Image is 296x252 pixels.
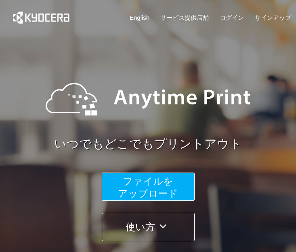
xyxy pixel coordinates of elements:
button: 使い方 [102,213,195,241]
a: ログイン [220,13,244,22]
a: English [130,13,149,22]
button: ファイルを​​アップロード [102,173,195,201]
a: サインアップ [255,13,291,22]
span: ファイルを ​​アップロード [118,176,178,199]
a: サービス提供店舗 [160,13,209,22]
